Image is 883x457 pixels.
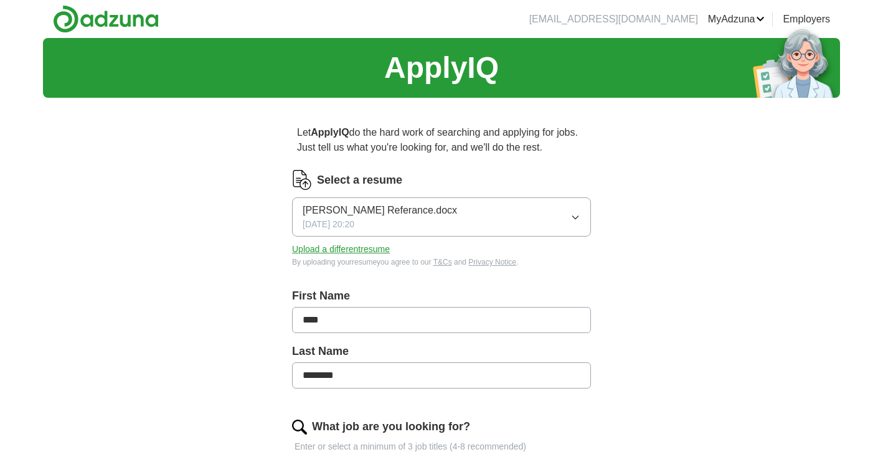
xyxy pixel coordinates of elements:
a: Privacy Notice [468,258,516,266]
span: [DATE] 20:20 [303,218,354,231]
div: By uploading your resume you agree to our and . [292,257,591,268]
p: Enter or select a minimum of 3 job titles (4-8 recommended) [292,440,591,453]
h1: ApplyIQ [384,45,499,90]
p: Let do the hard work of searching and applying for jobs. Just tell us what you're looking for, an... [292,120,591,160]
a: T&Cs [433,258,452,266]
button: Upload a differentresume [292,243,390,256]
label: What job are you looking for? [312,418,470,435]
li: [EMAIL_ADDRESS][DOMAIN_NAME] [529,12,698,27]
label: Select a resume [317,172,402,189]
button: [PERSON_NAME] Referance.docx[DATE] 20:20 [292,197,591,237]
label: Last Name [292,343,591,360]
a: MyAdzuna [708,12,765,27]
label: First Name [292,288,591,304]
span: [PERSON_NAME] Referance.docx [303,203,457,218]
a: Employers [783,12,830,27]
img: search.png [292,420,307,435]
img: Adzuna logo [53,5,159,33]
img: CV Icon [292,170,312,190]
strong: ApplyIQ [311,127,349,138]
